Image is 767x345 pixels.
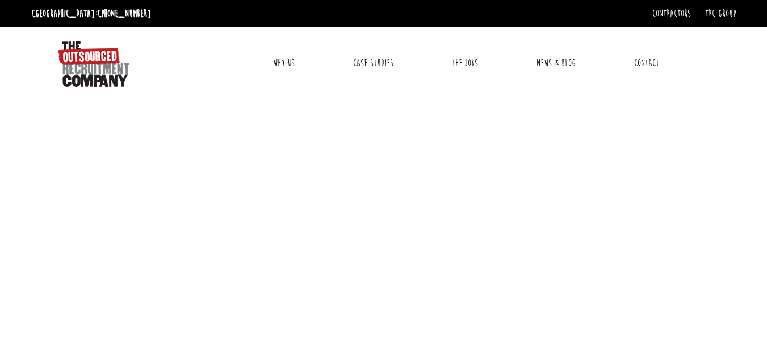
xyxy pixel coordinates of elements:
[652,7,691,20] a: Contractors
[265,49,303,77] a: Why Us
[528,49,584,77] a: News & Blog
[705,7,736,20] a: TRC Group
[626,49,668,77] a: Contact
[345,49,402,77] a: Case Studies
[443,49,487,77] a: The Jobs
[29,5,154,23] li: [GEOGRAPHIC_DATA]:
[58,41,129,87] img: The Outsourced Recruitment Company
[98,7,151,20] a: [PHONE_NUMBER]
